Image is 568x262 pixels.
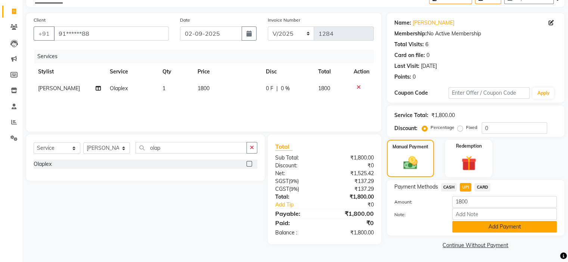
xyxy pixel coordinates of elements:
[325,162,379,170] div: ₹0
[266,85,273,92] span: 0 F
[270,162,325,170] div: Discount:
[325,154,379,162] div: ₹1,800.00
[275,178,289,184] span: SGST
[198,85,209,92] span: 1800
[281,85,290,92] span: 0 %
[413,73,416,81] div: 0
[291,186,298,192] span: 9%
[425,41,428,48] div: 6
[421,62,437,70] div: [DATE]
[466,124,477,131] label: Fixed
[270,170,325,177] div: Net:
[325,185,379,193] div: ₹137.29
[392,143,428,150] label: Manual Payment
[270,154,325,162] div: Sub Total:
[275,186,289,192] span: CGST
[394,89,448,97] div: Coupon Code
[290,178,297,184] span: 9%
[456,143,482,149] label: Redemption
[389,211,447,218] label: Note:
[162,85,165,92] span: 1
[34,26,55,41] button: +91
[314,63,349,80] th: Total
[34,63,105,80] th: Stylist
[431,124,454,131] label: Percentage
[457,154,481,173] img: _gift.svg
[394,19,411,27] div: Name:
[158,63,193,80] th: Qty
[34,50,379,63] div: Services
[448,87,530,99] input: Enter Offer / Coupon Code
[270,193,325,201] div: Total:
[54,26,169,41] input: Search by Name/Mobile/Email/Code
[325,170,379,177] div: ₹1,525.42
[105,63,158,80] th: Service
[325,193,379,201] div: ₹1,800.00
[110,85,128,92] span: Olaplex
[394,124,418,132] div: Discount:
[533,88,554,99] button: Apply
[325,229,379,237] div: ₹1,800.00
[474,183,490,192] span: CARD
[460,183,471,192] span: UPI
[426,51,429,59] div: 0
[136,142,247,154] input: Search or Scan
[270,201,333,209] a: Add Tip
[38,85,80,92] span: [PERSON_NAME]
[276,85,278,92] span: |
[452,208,557,220] input: Add Note
[270,177,325,185] div: ( )
[270,229,325,237] div: Balance :
[270,185,325,193] div: ( )
[399,155,422,171] img: _cash.svg
[193,63,261,80] th: Price
[394,30,427,38] div: Membership:
[325,218,379,227] div: ₹0
[394,111,428,119] div: Service Total:
[394,73,411,81] div: Points:
[413,19,454,27] a: [PERSON_NAME]
[394,30,557,38] div: No Active Membership
[34,160,52,168] div: Olaplex
[389,199,447,205] label: Amount:
[388,242,563,249] a: Continue Without Payment
[318,85,330,92] span: 1800
[452,196,557,208] input: Amount
[275,143,292,151] span: Total
[452,221,557,233] button: Add Payment
[34,17,46,23] label: Client
[394,41,424,48] div: Total Visits:
[394,62,419,70] div: Last Visit:
[394,51,425,59] div: Card on file:
[325,209,379,218] div: ₹1,800.00
[349,63,374,80] th: Action
[431,111,455,119] div: ₹1,800.00
[261,63,314,80] th: Disc
[270,209,325,218] div: Payable:
[394,183,438,191] span: Payment Methods
[441,183,457,192] span: CASH
[180,17,190,23] label: Date
[325,177,379,185] div: ₹137.29
[333,201,379,209] div: ₹0
[268,17,300,23] label: Invoice Number
[270,218,325,227] div: Paid:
